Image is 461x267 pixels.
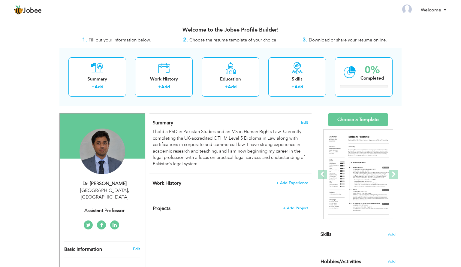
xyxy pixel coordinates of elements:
[158,84,161,90] label: +
[80,129,125,174] img: Dr. Muhammad Adil
[153,180,308,186] h4: This helps to show the companies you have worked for.
[23,8,42,14] span: Jobee
[309,37,387,43] span: Download or share your resume online.
[360,75,384,81] div: Completed
[421,6,447,14] a: Welcome
[189,37,278,43] span: Choose the resume template of your choice!
[128,187,129,194] span: ,
[206,76,255,82] div: Education
[64,207,145,214] div: Assistant Professor
[153,120,173,126] span: Summary
[294,84,303,90] a: Add
[225,84,228,90] label: +
[82,36,87,44] strong: 1.
[59,27,402,33] h3: Welcome to the Jobee Profile Builder!
[283,206,308,210] span: + Add Project
[89,37,151,43] span: Fill out your information below.
[64,187,145,201] div: [GEOGRAPHIC_DATA] [GEOGRAPHIC_DATA]
[228,84,237,90] a: Add
[273,76,321,82] div: Skills
[153,205,170,212] span: Projects
[402,5,412,14] img: Profile Img
[95,84,103,90] a: Add
[133,246,140,252] a: Edit
[140,76,188,82] div: Work History
[328,113,388,126] a: Choose a Template
[14,5,23,15] img: jobee.io
[73,76,121,82] div: Summary
[301,120,308,125] span: Edit
[64,180,145,187] div: Dr. [PERSON_NAME]
[153,205,308,211] h4: This helps to highlight the project, tools and skills you have worked on.
[92,84,95,90] label: +
[14,5,42,15] a: Jobee
[388,259,396,264] span: Add
[303,36,307,44] strong: 3.
[388,232,396,237] span: Add
[153,120,308,126] h4: Adding a summary is a quick and easy way to highlight your experience and interests.
[360,65,384,75] div: 0%
[161,84,170,90] a: Add
[183,36,188,44] strong: 2.
[321,231,331,238] span: Skills
[64,247,102,252] span: Basic Information
[276,181,308,185] span: + Add Experience
[153,129,308,167] div: I hold a PhD in Pakistan Studies and an MS in Human Rights Law. Currently completing the UK-accre...
[291,84,294,90] label: +
[321,259,361,265] span: Hobbies/Activities
[153,180,181,187] span: Work History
